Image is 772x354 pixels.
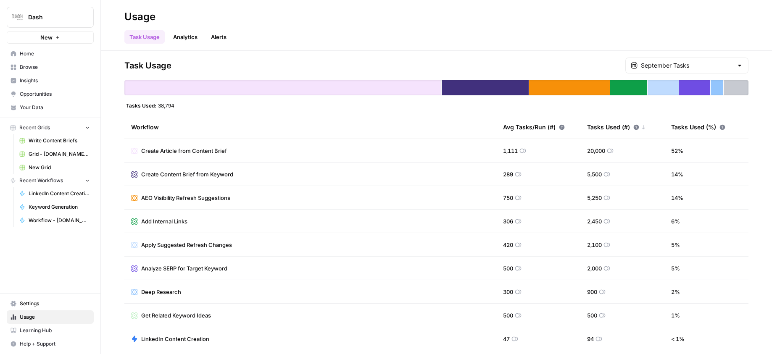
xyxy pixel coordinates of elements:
[587,194,602,202] span: 5,250
[503,194,513,202] span: 750
[671,335,685,343] span: < 1 %
[20,327,90,334] span: Learning Hub
[587,311,597,320] span: 500
[587,147,605,155] span: 20,000
[29,190,90,197] span: LinkedIn Content Creation
[671,241,680,249] span: 5 %
[671,170,683,178] span: 14 %
[503,170,513,178] span: 289
[141,217,187,226] span: Add Internal Links
[131,115,490,139] div: Workflow
[141,170,233,178] span: Create Content Brief from Keyword
[40,33,53,42] span: New
[141,311,211,320] span: Get Related Keyword Ideas
[671,311,680,320] span: 1 %
[587,115,646,139] div: Tasks Used (#)
[141,288,181,296] span: Deep Research
[29,217,90,224] span: Workflow - [DOMAIN_NAME] Blog
[503,311,513,320] span: 500
[124,10,155,24] div: Usage
[7,101,94,114] a: Your Data
[7,310,94,324] a: Usage
[503,217,513,226] span: 306
[503,241,513,249] span: 420
[7,174,94,187] button: Recent Workflows
[7,7,94,28] button: Workspace: Dash
[20,77,90,84] span: Insights
[7,47,94,60] a: Home
[587,335,594,343] span: 94
[587,170,602,178] span: 5,500
[671,115,725,139] div: Tasks Used (%)
[20,90,90,98] span: Opportunities
[19,124,50,131] span: Recent Grids
[671,288,680,296] span: 2 %
[141,335,209,343] span: LinkedIn Content Creation
[29,150,90,158] span: Grid - [DOMAIN_NAME] Blog
[10,10,25,25] img: Dash Logo
[29,164,90,171] span: New Grid
[16,147,94,161] a: Grid - [DOMAIN_NAME] Blog
[20,63,90,71] span: Browse
[7,337,94,351] button: Help + Support
[16,200,94,214] a: Keyword Generation
[20,340,90,348] span: Help + Support
[671,147,683,155] span: 52 %
[16,214,94,227] a: Workflow - [DOMAIN_NAME] Blog
[16,161,94,174] a: New Grid
[587,264,602,273] span: 2,000
[131,335,209,343] a: LinkedIn Content Creation
[20,50,90,58] span: Home
[7,31,94,44] button: New
[587,241,602,249] span: 2,100
[28,13,79,21] span: Dash
[158,102,174,109] span: 38,794
[20,300,90,307] span: Settings
[19,177,63,184] span: Recent Workflows
[206,30,232,44] a: Alerts
[7,87,94,101] a: Opportunities
[671,217,680,226] span: 6 %
[141,194,230,202] span: AEO Visibility Refresh Suggestions
[671,194,683,202] span: 14 %
[503,147,518,155] span: 1,111
[141,147,227,155] span: Create Article from Content Brief
[20,104,90,111] span: Your Data
[587,217,602,226] span: 2,450
[641,61,733,70] input: September Tasks
[7,74,94,87] a: Insights
[503,335,510,343] span: 47
[16,187,94,200] a: LinkedIn Content Creation
[168,30,203,44] a: Analytics
[503,288,513,296] span: 300
[29,137,90,144] span: Write Content Briefs
[16,134,94,147] a: Write Content Briefs
[141,264,227,273] span: Analyze SERP for Target Keyword
[7,60,94,74] a: Browse
[7,297,94,310] a: Settings
[587,288,597,296] span: 900
[7,121,94,134] button: Recent Grids
[7,324,94,337] a: Learning Hub
[124,60,171,71] span: Task Usage
[503,115,565,139] div: Avg Tasks/Run (#)
[29,203,90,211] span: Keyword Generation
[503,264,513,273] span: 500
[671,264,680,273] span: 5 %
[20,313,90,321] span: Usage
[126,102,156,109] span: Tasks Used:
[124,30,165,44] a: Task Usage
[141,241,232,249] span: Apply Suggested Refresh Changes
